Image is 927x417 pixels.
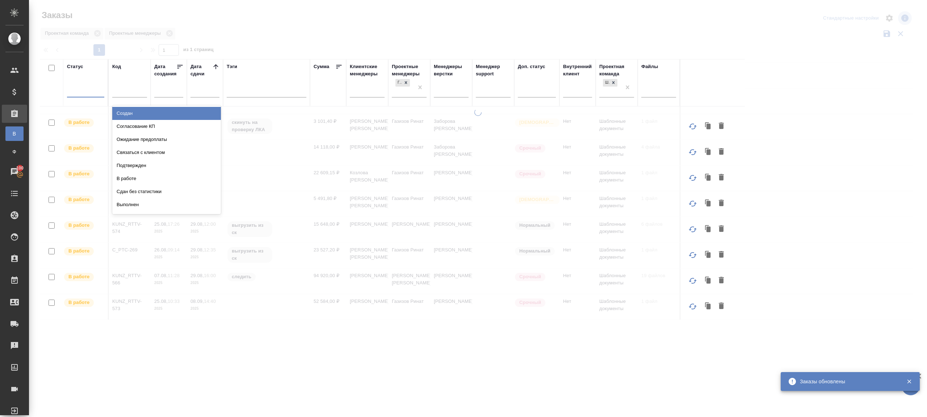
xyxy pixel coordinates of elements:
[701,145,715,159] button: Клонировать
[599,63,634,78] div: Проектная команда
[684,272,701,289] button: Обновить
[902,378,916,385] button: Закрыть
[12,164,28,172] span: 100
[715,300,727,313] button: Удалить
[68,145,89,152] p: В работе
[684,221,701,238] button: Обновить
[63,169,104,179] div: Выставляет ПМ после принятия заказа от КМа
[63,298,104,308] div: Выставляет ПМ после принятия заказа от КМа
[684,169,701,187] button: Обновить
[2,163,27,181] a: 100
[63,195,104,205] div: Выставляет ПМ после принятия заказа от КМа
[563,63,592,78] div: Внутренний клиент
[392,63,427,78] div: Проектные менеджеры
[701,171,715,185] button: Клонировать
[715,197,727,210] button: Удалить
[112,159,221,172] div: Подтвержден
[701,222,715,236] button: Клонировать
[63,246,104,256] div: Выставляет ПМ после принятия заказа от КМа
[112,63,121,70] div: Код
[434,63,469,78] div: Менеджеры верстки
[518,63,545,70] div: Доп. статус
[63,221,104,230] div: Выставляет ПМ после принятия заказа от КМа
[68,222,89,229] p: В работе
[112,146,221,159] div: Связаться с клиентом
[715,171,727,185] button: Удалить
[68,247,89,255] p: В работе
[68,299,89,306] p: В работе
[112,198,221,211] div: Выполнен
[68,170,89,178] p: В работе
[68,196,89,203] p: В работе
[227,63,237,70] div: Тэги
[63,143,104,153] div: Выставляет ПМ после принятия заказа от КМа
[154,63,176,78] div: Дата создания
[715,120,727,133] button: Удалить
[9,130,20,137] span: В
[715,248,727,262] button: Удалить
[112,107,221,120] div: Создан
[9,148,20,155] span: Ф
[112,211,221,224] div: Завершен
[684,298,701,315] button: Обновить
[715,222,727,236] button: Удалить
[701,274,715,288] button: Клонировать
[701,120,715,133] button: Клонировать
[112,120,221,133] div: Согласование КП
[603,79,609,87] div: Шаблонные документы
[800,378,895,385] div: Заказы обновлены
[112,133,221,146] div: Ожидание предоплаты
[190,63,212,78] div: Дата сдачи
[701,248,715,262] button: Клонировать
[684,143,701,161] button: Обновить
[602,78,618,87] div: Шаблонные документы
[67,63,83,70] div: Статус
[684,246,701,264] button: Обновить
[476,63,511,78] div: Менеджер support
[684,118,701,135] button: Обновить
[112,185,221,198] div: Сдан без статистики
[395,78,411,87] div: Газизов Ринат
[715,145,727,159] button: Удалить
[684,195,701,212] button: Обновить
[314,63,329,70] div: Сумма
[701,300,715,313] button: Клонировать
[641,63,658,70] div: Файлы
[5,145,24,159] a: Ф
[395,79,402,87] div: Газизов Ринат
[68,273,89,280] p: В работе
[63,118,104,128] div: Выставляет ПМ после принятия заказа от КМа
[68,119,89,126] p: В работе
[715,274,727,288] button: Удалить
[701,197,715,210] button: Клонировать
[5,126,24,141] a: В
[350,63,385,78] div: Клиентские менеджеры
[63,272,104,282] div: Выставляет ПМ после принятия заказа от КМа
[112,172,221,185] div: В работе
